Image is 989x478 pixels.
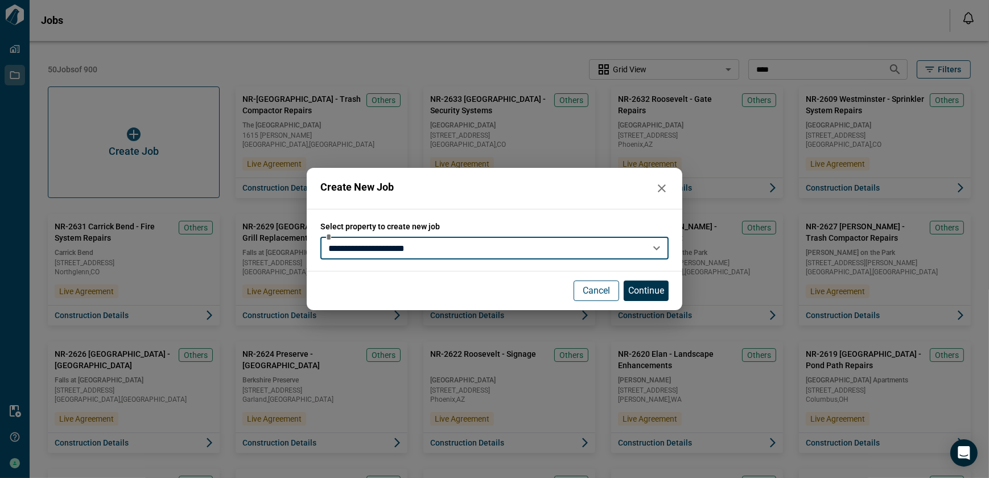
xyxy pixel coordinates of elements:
span: Create New Job [320,182,394,195]
p: Cancel [583,284,610,298]
span: Select property to create new job [320,221,669,232]
p: Continue [628,284,664,298]
button: Cancel [574,281,619,301]
div: Open Intercom Messenger [950,439,978,467]
button: Continue [624,281,669,301]
button: Open [649,240,665,256]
